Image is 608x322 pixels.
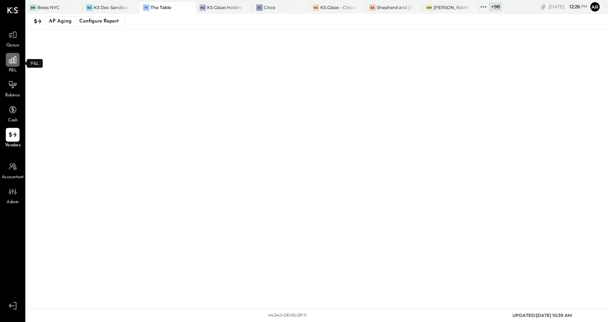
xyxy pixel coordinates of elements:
[0,53,25,74] a: P&L
[549,3,587,10] div: [DATE]
[434,4,468,11] div: [PERSON_NAME] - Glaze Williamsburg One LLC
[0,185,25,206] a: Admin
[0,160,25,181] a: Accountant
[7,199,19,206] span: Admin
[6,42,20,49] span: Queue
[0,128,25,149] a: Vendors
[2,174,24,181] span: Accountant
[45,16,126,26] button: AP AgingConfigure Report
[426,4,432,11] div: GW
[256,4,263,11] div: Ci
[9,67,17,74] span: P&L
[489,2,502,11] div: + 98
[8,117,17,124] span: Cash
[264,4,275,11] div: Circo
[589,1,601,13] button: Ar
[320,4,355,11] div: KS Glaze - Chicago Ghost
[512,313,572,318] span: UPDATED: [DATE] 10:39 AM
[377,4,411,11] div: Shepherd and [PERSON_NAME]
[86,4,93,11] div: KD
[268,313,307,318] div: v 4.34.0-develop.11
[37,4,60,11] div: Brass NYC
[313,4,319,11] div: KG
[0,28,25,49] a: Queue
[27,59,43,68] div: P&L
[540,3,547,11] div: copy link
[143,4,149,11] div: TT
[5,142,21,149] span: Vendors
[151,4,171,11] div: The Table
[5,92,20,99] span: Balance
[30,4,36,11] div: BN
[76,17,122,26] div: Configure Report
[94,4,128,11] div: KS Dev Sandbox
[199,4,206,11] div: KG
[207,4,241,11] div: KS Glaze Holdings
[369,4,376,11] div: Sa
[49,16,72,27] div: AP Aging
[0,78,25,99] a: Balance
[0,103,25,124] a: Cash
